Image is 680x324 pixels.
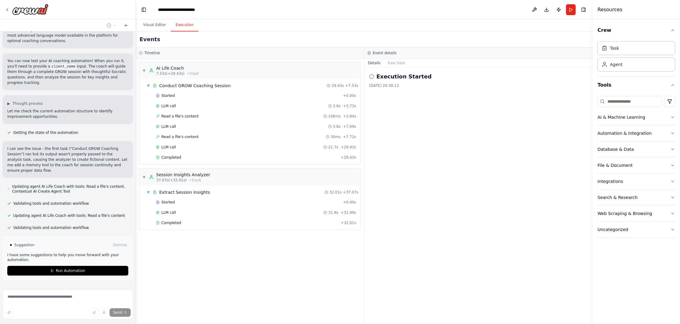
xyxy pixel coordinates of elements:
span: 7.53s (+29.43s) [156,71,184,76]
span: 31.8s [328,210,338,215]
div: Session Insights Analyzer [156,172,210,178]
button: Uncategorized [598,222,675,237]
h4: Resources [598,6,622,13]
div: Search & Research [598,194,638,200]
div: Agent [610,61,622,68]
span: + 0.00s [343,93,356,98]
button: Visual Editor [138,19,171,31]
span: LLM call [161,145,176,150]
button: Send [109,308,131,317]
div: AI & Machine Learning [598,114,645,120]
span: 3.8s [333,124,341,129]
span: 21.7s [328,145,338,150]
span: Read a file's content [161,134,199,139]
span: + 3.73s [343,104,356,108]
span: ▼ [142,175,146,180]
div: Web Scraping & Browsing [598,210,652,217]
div: Crew [598,39,675,76]
span: Getting the state of the automation [13,130,78,135]
span: Validating tools and automation workflow [13,225,89,230]
span: ▼ [142,68,146,73]
span: Updating agent AI Life Coach with tools: Read a file's content, Contextual AI Create Agent Tool [12,184,128,194]
nav: breadcrumb [158,7,212,13]
h2: Execution Started [376,72,432,81]
button: Raw Data [384,59,409,67]
code: client_name [50,64,77,69]
span: + 32.01s [341,220,356,225]
span: • 1 task [187,71,199,76]
button: Database & Data [598,141,675,157]
button: Hide left sidebar [140,5,148,14]
span: Run Automation [56,268,85,273]
span: ▼ [146,190,150,195]
p: I have some suggestions to help you move forward with your automation. [7,253,128,262]
button: Run Automation [7,266,128,276]
span: LLM call [161,210,176,215]
span: Extract Session Insights [159,189,210,195]
span: Conduct GROW Coaching Session [159,83,231,89]
span: Thought process [12,101,43,106]
h3: Event details [373,51,396,55]
button: Search & Research [598,190,675,205]
p: I can see the issue - the first task ("Conduct GROW Coaching Session") ran but its output wasn't ... [7,146,128,173]
span: Started [161,93,175,98]
span: + 7.69s [343,124,356,129]
div: Database & Data [598,146,634,152]
span: + 7.53s [345,83,358,88]
div: File & Document [598,162,633,168]
div: [DATE] 20:38:12 [369,83,588,88]
span: 3.6s [333,104,341,108]
span: 29.43s [332,83,344,88]
span: + 0.00s [343,200,356,205]
span: Updating agent AI Life Coach with tools: Read a file's content [13,213,125,218]
div: Task [610,45,619,51]
span: + 31.90s [341,210,356,215]
span: 106ms [328,114,341,119]
div: Tools [598,94,675,243]
span: + 3.84s [343,114,356,119]
span: 37.07s (+32.01s) [156,178,187,183]
p: : While you mentioned GPT-5, the automation will use the most advanced language model available i... [7,27,128,44]
button: Automation & Integration [598,125,675,141]
span: + 7.72s [343,134,356,139]
button: Execution [171,19,198,31]
button: Start a new chat [121,22,131,29]
span: Suggestion [14,243,35,247]
span: Started [161,200,175,205]
button: Crew [598,22,675,39]
span: + 29.43s [341,155,356,160]
span: Read a file's content [161,114,199,119]
button: Details [364,59,384,67]
button: Switch to previous chat [104,22,119,29]
button: Upload files [90,308,99,317]
span: LLM call [161,104,176,108]
button: Tools [598,77,675,94]
span: ▶ [7,101,10,106]
div: Automation & Integration [598,130,652,136]
img: Logo [12,4,49,15]
div: Integrations [598,178,623,184]
span: • 1 task [189,178,201,183]
button: Improve this prompt [5,308,13,317]
span: + 37.07s [343,190,358,195]
button: File & Document [598,157,675,173]
button: ▶Thought process [7,101,43,106]
span: 30ms [331,134,341,139]
button: Click to speak your automation idea [100,308,108,317]
span: ▼ [146,83,150,88]
button: Web Scraping & Browsing [598,206,675,221]
p: Let me check the current automation structure to identify improvement opportunities. [7,108,128,119]
span: Validating tools and automation workflow [13,201,89,206]
div: Uncategorized [598,226,628,233]
span: 32.01s [329,190,342,195]
div: AI Life Coach [156,65,199,71]
span: + 29.43s [341,145,356,150]
span: LLM call [161,124,176,129]
button: Hide right sidebar [579,5,588,14]
button: Integrations [598,174,675,189]
button: AI & Machine Learning [598,109,675,125]
p: You can now test your AI coaching automation! When you run it, you'll need to provide a input. Th... [7,58,128,85]
h2: Events [140,35,160,44]
button: Dismiss [112,242,128,248]
span: Completed [161,220,181,225]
